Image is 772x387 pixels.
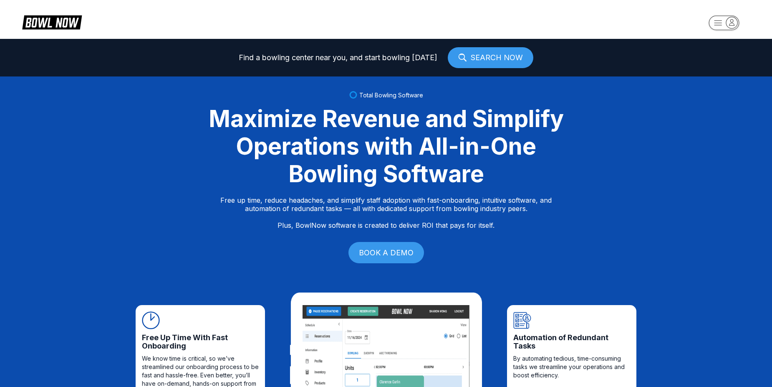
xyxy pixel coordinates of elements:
span: Total Bowling Software [359,92,423,99]
span: Automation of Redundant Tasks [513,334,630,350]
span: Find a bowling center near you, and start bowling [DATE] [239,53,437,62]
a: BOOK A DEMO [348,242,424,263]
p: Free up time, reduce headaches, and simplify staff adoption with fast-onboarding, intuitive softw... [220,196,552,229]
div: Maximize Revenue and Simplify Operations with All-in-One Bowling Software [198,105,574,188]
span: By automating tedious, time-consuming tasks we streamline your operations and boost efficiency. [513,354,630,379]
span: Free Up Time With Fast Onboarding [142,334,259,350]
a: SEARCH NOW [448,47,533,68]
